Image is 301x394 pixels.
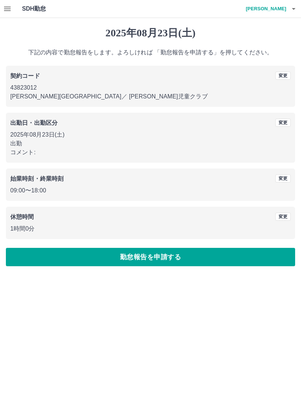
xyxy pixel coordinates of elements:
[10,130,291,139] p: 2025年08月23日(土)
[10,224,291,233] p: 1時間0分
[10,120,58,126] b: 出勤日・出勤区分
[275,119,291,127] button: 変更
[10,186,291,195] p: 09:00 〜 18:00
[275,174,291,182] button: 変更
[10,92,291,101] p: [PERSON_NAME][GEOGRAPHIC_DATA] ／ [PERSON_NAME]児童クラブ
[10,73,40,79] b: 契約コード
[10,214,34,220] b: 休憩時間
[10,148,291,157] p: コメント:
[10,139,291,148] p: 出勤
[10,176,64,182] b: 始業時刻・終業時刻
[10,83,291,92] p: 43823012
[6,248,295,266] button: 勤怠報告を申請する
[275,72,291,80] button: 変更
[275,213,291,221] button: 変更
[6,48,295,57] p: 下記の内容で勤怠報告をします。よろしければ 「勤怠報告を申請する」を押してください。
[6,27,295,39] h1: 2025年08月23日(土)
